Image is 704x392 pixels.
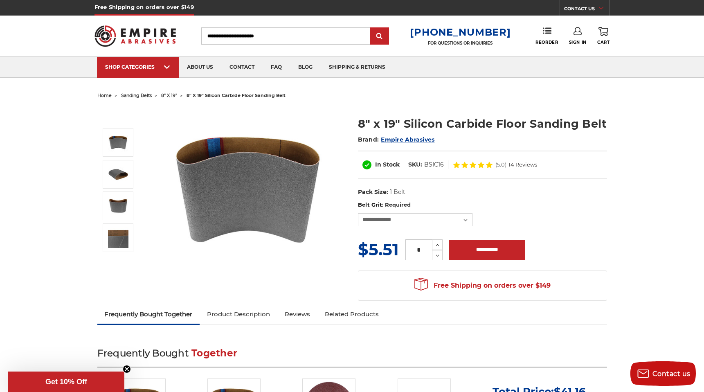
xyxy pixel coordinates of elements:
[97,347,189,359] span: Frequently Bought
[408,160,422,169] dt: SKU:
[390,188,405,196] dd: 1 Belt
[317,305,386,323] a: Related Products
[358,239,399,259] span: $5.51
[121,92,152,98] a: sanding belts
[290,57,321,78] a: blog
[410,26,511,38] a: [PHONE_NUMBER]
[597,27,610,45] a: Cart
[191,347,237,359] span: Together
[97,92,112,98] a: home
[123,365,131,373] button: Close teaser
[652,370,691,378] span: Contact us
[495,162,506,167] span: (5.0)
[8,372,124,392] div: Get 10% OffClose teaser
[630,361,696,386] button: Contact us
[358,116,607,132] h1: 8" x 19" Silicon Carbide Floor Sanding Belt
[414,277,551,294] span: Free Shipping on orders over $149
[385,201,411,208] small: Required
[200,305,277,323] a: Product Description
[358,136,379,143] span: Brand:
[564,4,610,16] a: CONTACT US
[179,57,221,78] a: about us
[277,305,317,323] a: Reviews
[221,57,263,78] a: contact
[381,136,434,143] a: Empire Abrasives
[45,378,87,386] span: Get 10% Off
[167,107,331,271] img: 7-7-8" x 29-1-2 " Silicon Carbide belt for aggressive sanding on concrete and hardwood floors as ...
[358,201,607,209] label: Belt Grit:
[108,196,128,216] img: Silicon Carbide 7-7-8" x 29-1-2 " sanding belt designed for hardwood and concrete floor sanding, ...
[371,28,388,45] input: Submit
[108,132,128,153] img: 7-7-8" x 29-1-2 " Silicon Carbide belt for aggressive sanding on concrete and hardwood floors as ...
[187,92,286,98] span: 8" x 19" silicon carbide floor sanding belt
[569,40,587,45] span: Sign In
[108,228,128,248] img: Silicon Carbide 7-7-8-inch by 29-1-2 -inch belt for floor sanding, compatible with Clarke EZ-7-7-...
[105,64,171,70] div: SHOP CATEGORIES
[535,27,558,45] a: Reorder
[375,161,400,168] span: In Stock
[108,164,128,185] img: 7-7-8" x 29-1-2 " Silicon Carbide belt for floor sanding, compatible with Clarke EZ-7-7-8 sanders...
[424,160,444,169] dd: BSIC16
[410,41,511,46] p: FOR QUESTIONS OR INQUIRIES
[597,40,610,45] span: Cart
[321,57,394,78] a: shipping & returns
[94,20,176,52] img: Empire Abrasives
[358,188,388,196] dt: Pack Size:
[97,305,200,323] a: Frequently Bought Together
[508,162,537,167] span: 14 Reviews
[161,92,177,98] a: 8" x 19"
[535,40,558,45] span: Reorder
[263,57,290,78] a: faq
